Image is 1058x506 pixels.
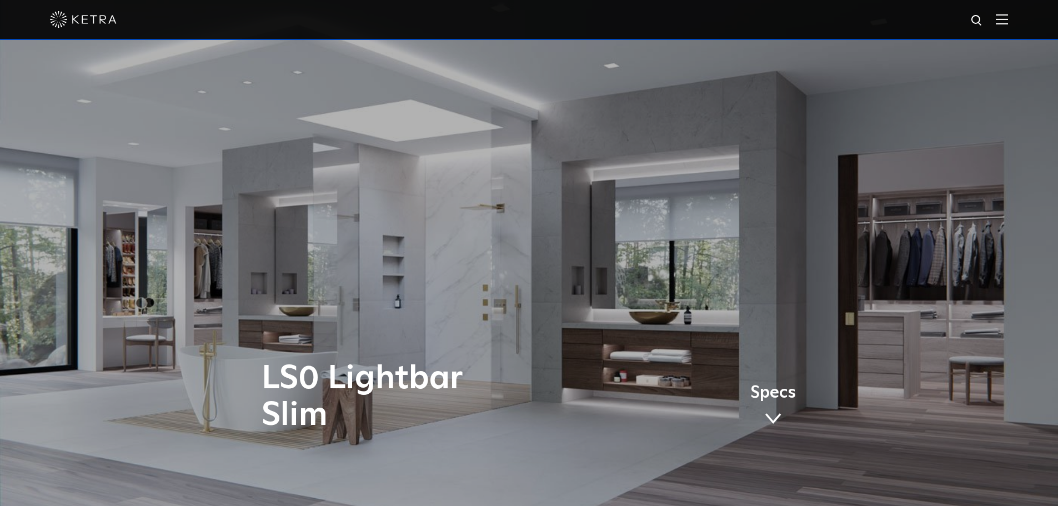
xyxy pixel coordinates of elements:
[996,14,1008,24] img: Hamburger%20Nav.svg
[262,360,575,434] h1: LS0 Lightbar Slim
[750,385,796,428] a: Specs
[750,385,796,401] span: Specs
[970,14,984,28] img: search icon
[50,11,117,28] img: ketra-logo-2019-white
